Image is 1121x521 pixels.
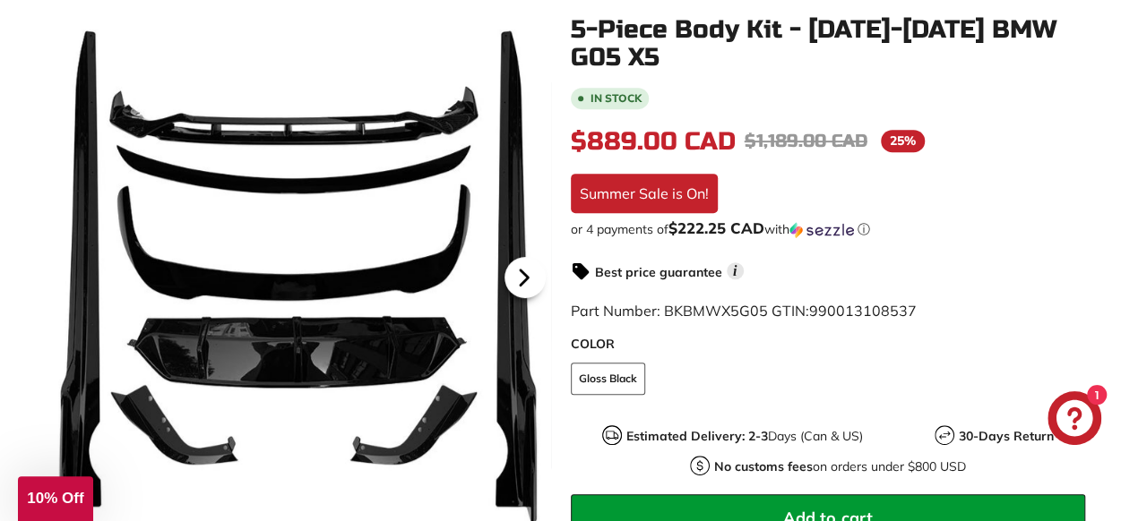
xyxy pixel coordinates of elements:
[571,16,1086,72] h1: 5-Piece Body Kit - [DATE]-[DATE] BMW G05 X5
[714,457,966,476] p: on orders under $800 USD
[571,220,1086,238] div: or 4 payments of with
[1042,391,1107,449] inbox-online-store-chat: Shopify online store chat
[959,428,1054,444] strong: 30-Days Return
[595,264,722,280] strong: Best price guarantee
[571,174,718,213] div: Summer Sale is On!
[591,93,642,104] b: In stock
[27,490,83,507] span: 10% Off
[745,130,867,152] span: $1,189.00 CAD
[626,427,863,446] p: Days (Can & US)
[668,218,764,237] span: $222.25 CAD
[626,428,768,444] strong: Estimated Delivery: 2-3
[789,222,854,238] img: Sezzle
[714,458,813,474] strong: No customs fees
[571,220,1086,238] div: or 4 payments of$222.25 CADwithSezzle Click to learn more about Sezzle
[571,335,1086,354] label: COLOR
[18,476,93,521] div: 10% Off
[571,302,917,320] span: Part Number: BKBMWX5G05 GTIN:
[727,262,744,279] span: i
[881,130,925,152] span: 25%
[571,126,736,157] span: $889.00 CAD
[809,302,917,320] span: 990013108537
